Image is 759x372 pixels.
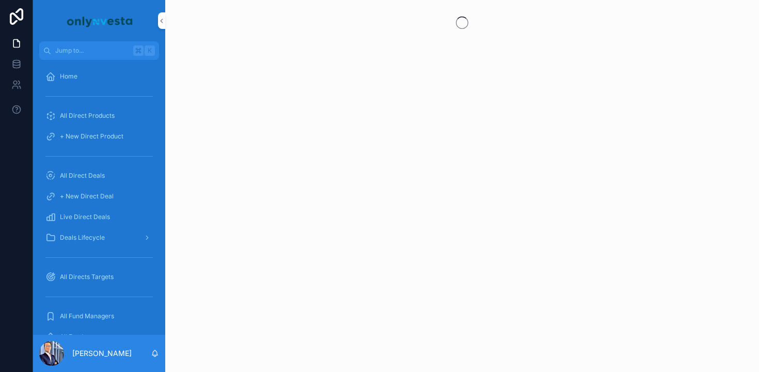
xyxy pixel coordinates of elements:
a: All Funds [39,328,159,346]
span: Jump to... [55,47,129,55]
a: Live Direct Deals [39,208,159,226]
span: All Fund Managers [60,312,114,320]
span: Deals Lifecycle [60,234,105,242]
button: Jump to...K [39,41,159,60]
a: All Direct Products [39,106,159,125]
span: Live Direct Deals [60,213,110,221]
a: Deals Lifecycle [39,228,159,247]
div: scrollable content [33,60,165,335]
a: All Directs Targets [39,268,159,286]
a: All Fund Managers [39,307,159,326]
span: All Funds [60,333,86,341]
a: + New Direct Product [39,127,159,146]
a: Home [39,67,159,86]
span: K [146,47,154,55]
span: + New Direct Deal [60,192,114,200]
a: + New Direct Deal [39,187,159,206]
span: Home [60,72,77,81]
p: [PERSON_NAME] [72,348,132,359]
span: All Direct Deals [60,172,105,180]
a: All Direct Deals [39,166,159,185]
span: All Direct Products [60,112,115,120]
img: App logo [65,12,133,29]
span: All Directs Targets [60,273,114,281]
span: + New Direct Product [60,132,123,141]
